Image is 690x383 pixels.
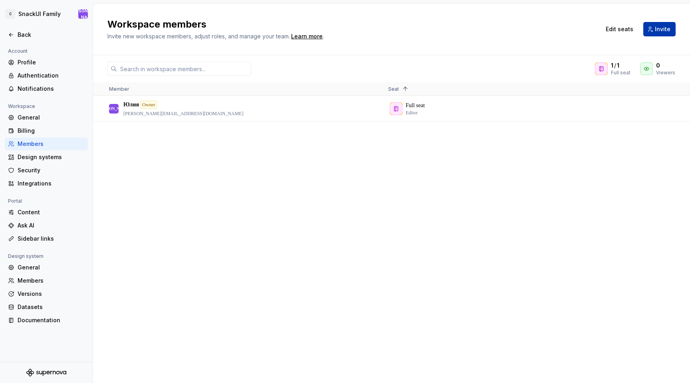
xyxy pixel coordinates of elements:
span: 0 [656,62,660,70]
a: Sidebar links [5,232,88,245]
a: Profile [5,56,88,69]
div: General [18,114,85,122]
a: Versions [5,287,88,300]
span: 1 [617,62,619,70]
div: Owner [141,101,157,109]
div: [PERSON_NAME] [78,1,88,27]
div: Notifications [18,85,85,93]
div: [PERSON_NAME] [97,101,131,116]
span: 1 [611,62,613,70]
a: General [5,261,88,274]
p: Юлия [123,101,139,109]
a: Notifications [5,82,88,95]
div: Members [18,277,85,285]
a: General [5,111,88,124]
div: Security [18,166,85,174]
div: Versions [18,290,85,298]
span: Invite [655,25,670,33]
span: Member [109,86,129,92]
h2: Workspace members [107,18,591,31]
div: General [18,263,85,271]
a: Members [5,138,88,150]
div: Members [18,140,85,148]
a: Billing [5,124,88,137]
a: Back [5,28,88,41]
div: Ask AI [18,221,85,229]
div: Integrations [18,180,85,188]
a: Authentication [5,69,88,82]
button: Invite [643,22,676,36]
div: Profile [18,58,85,66]
div: Content [18,208,85,216]
div: Account [5,46,31,56]
button: CSnackUI Family[PERSON_NAME] [2,5,91,23]
div: SnackUI Family [18,10,61,18]
div: / [611,62,631,70]
span: . [290,34,324,40]
div: Documentation [18,316,85,324]
span: Invite new workspace members, adjust roles, and manage your team. [107,33,290,40]
div: Billing [18,127,85,135]
div: C [6,9,15,19]
a: Security [5,164,88,177]
a: Datasets [5,301,88,313]
span: Edit seats [606,25,633,33]
button: Edit seats [601,22,638,36]
div: Full seat [611,70,631,76]
div: Authentication [18,72,85,80]
a: Members [5,274,88,287]
div: Workspace [5,102,38,111]
svg: Supernova Logo [26,369,66,377]
a: Learn more [291,32,323,40]
a: Integrations [5,177,88,190]
a: Content [5,206,88,219]
div: Portal [5,196,25,206]
div: Design systems [18,153,85,161]
span: Seat [388,86,399,92]
div: Viewers [656,70,675,76]
a: Documentation [5,314,88,327]
div: Sidebar links [18,235,85,243]
div: Back [18,31,85,39]
div: Design system [5,251,47,261]
input: Search in workspace members... [117,62,251,76]
a: Design systems [5,151,88,164]
a: Ask AI [5,219,88,232]
div: Datasets [18,303,85,311]
p: [PERSON_NAME][EMAIL_ADDRESS][DOMAIN_NAME] [123,110,244,117]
